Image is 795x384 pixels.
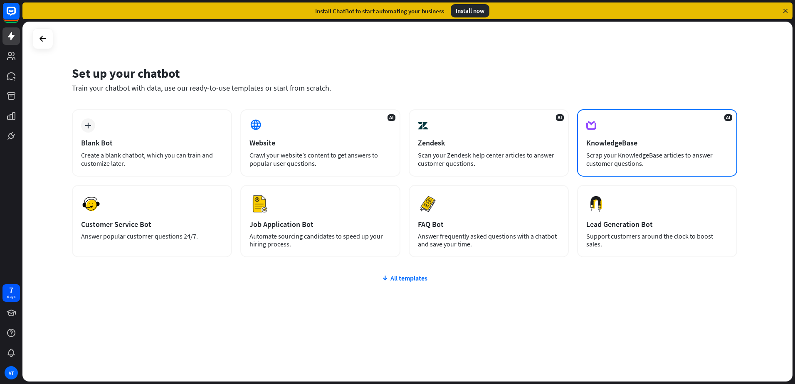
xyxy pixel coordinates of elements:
div: Install ChatBot to start automating your business [315,7,444,15]
div: Support customers around the clock to boost sales. [586,232,728,248]
div: Website [249,138,391,148]
div: Install now [451,4,489,17]
div: Lead Generation Bot [586,219,728,229]
div: Customer Service Bot [81,219,223,229]
div: 7 [9,286,13,294]
div: Answer frequently asked questions with a chatbot and save your time. [418,232,560,248]
div: Blank Bot [81,138,223,148]
div: Automate sourcing candidates to speed up your hiring process. [249,232,391,248]
div: Train your chatbot with data, use our ready-to-use templates or start from scratch. [72,83,737,93]
div: FAQ Bot [418,219,560,229]
span: AI [724,114,732,121]
a: 7 days [2,284,20,302]
div: Crawl your website’s content to get answers to popular user questions. [249,151,391,167]
i: plus [85,123,91,128]
div: Job Application Bot [249,219,391,229]
div: All templates [72,274,737,282]
span: AI [388,114,395,121]
button: Open LiveChat chat widget [7,3,32,28]
span: AI [556,114,564,121]
div: Scrap your KnowledgeBase articles to answer customer questions. [586,151,728,167]
div: Set up your chatbot [72,65,737,81]
div: Create a blank chatbot, which you can train and customize later. [81,151,223,167]
div: days [7,294,15,300]
div: Zendesk [418,138,560,148]
div: Scan your Zendesk help center articles to answer customer questions. [418,151,560,167]
div: Answer popular customer questions 24/7. [81,232,223,240]
div: KnowledgeBase [586,138,728,148]
div: VT [5,366,18,379]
